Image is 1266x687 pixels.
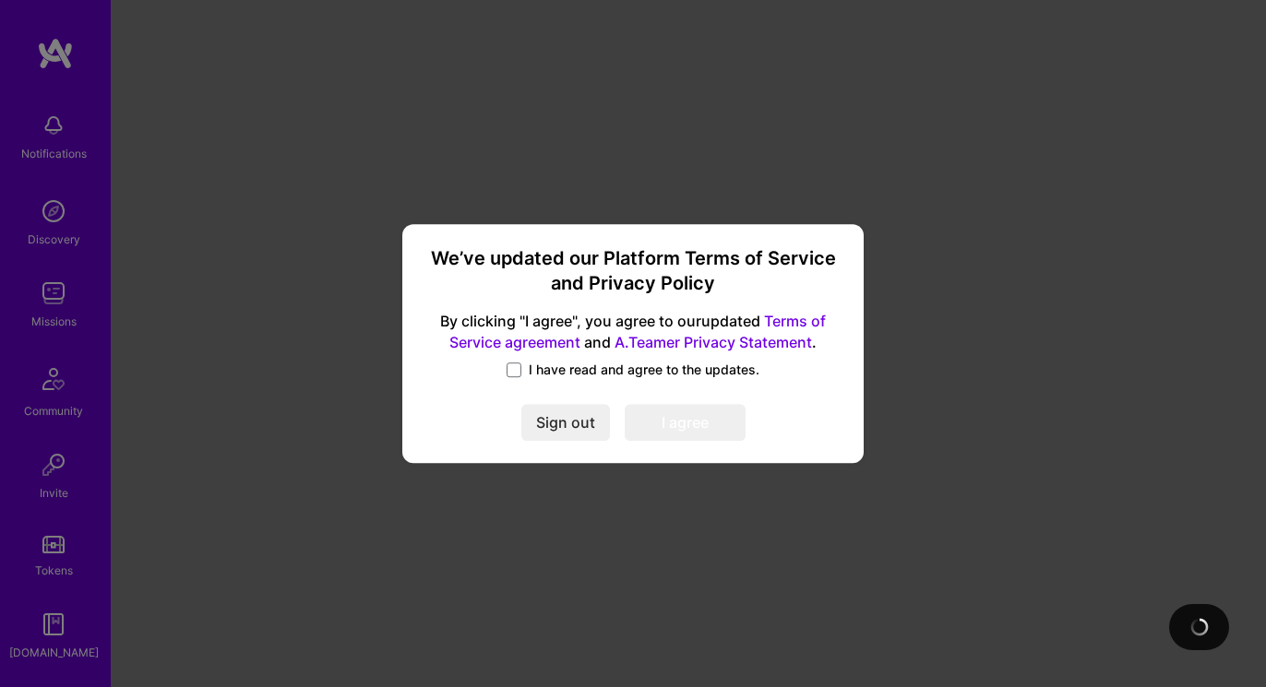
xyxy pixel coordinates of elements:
button: I agree [625,404,746,441]
span: By clicking "I agree", you agree to our updated and . [424,312,842,354]
a: Terms of Service agreement [449,313,826,352]
h3: We’ve updated our Platform Terms of Service and Privacy Policy [424,246,842,297]
a: A.Teamer Privacy Statement [615,333,812,351]
button: Sign out [521,404,610,441]
img: loading [1186,614,1212,640]
span: I have read and agree to the updates. [529,361,759,379]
